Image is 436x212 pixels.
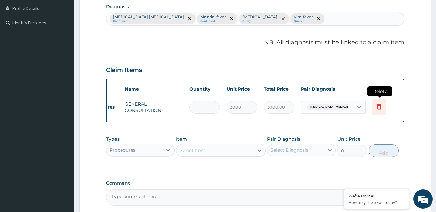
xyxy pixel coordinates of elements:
small: Confirmed [113,20,184,23]
span: remove selection option [229,16,235,22]
th: Pair Diagnosis [298,83,369,96]
th: Name [122,83,186,96]
th: Quantity [186,83,223,96]
img: d_794563401_company_1708531726252_794563401 [12,32,26,48]
th: Unit Price [223,83,261,96]
div: Procedures [110,147,135,153]
label: Types [106,136,120,142]
label: Diagnosis [106,4,129,10]
span: remove selection option [280,16,286,22]
div: Minimize live chat window [106,3,122,19]
small: Confirmed [200,20,226,23]
th: Actions [369,83,401,96]
label: Pair Diagnosis [267,136,300,142]
div: Chat with us now [34,36,109,45]
span: remove selection option [316,16,322,22]
div: Select Item [180,147,206,154]
label: Comment [106,180,405,186]
th: Total Price [261,83,298,96]
span: Delete [367,86,392,96]
small: Query [294,20,313,23]
button: Add [369,144,399,157]
div: We're Online! [349,193,404,199]
p: [MEDICAL_DATA] [242,15,277,20]
div: Select Diagnosis [271,147,308,153]
textarea: Type your message and hit 'Enter' [3,142,123,165]
label: Item [176,136,187,142]
h3: Claim Items [106,67,142,74]
p: NB: All diagnosis must be linked to a claim item [106,38,405,47]
label: Unit Price [337,136,361,142]
p: Viral fever [294,15,313,20]
p: Malarial fever [200,15,226,20]
small: Query [242,20,277,23]
td: GENERAL CONSULTATION [122,97,186,117]
span: [MEDICAL_DATA] [MEDICAL_DATA] [307,104,362,110]
span: remove selection option [187,16,193,22]
p: How may I help you today? [349,200,404,205]
p: [MEDICAL_DATA] [MEDICAL_DATA] [113,15,184,20]
span: We're online! [37,64,89,129]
